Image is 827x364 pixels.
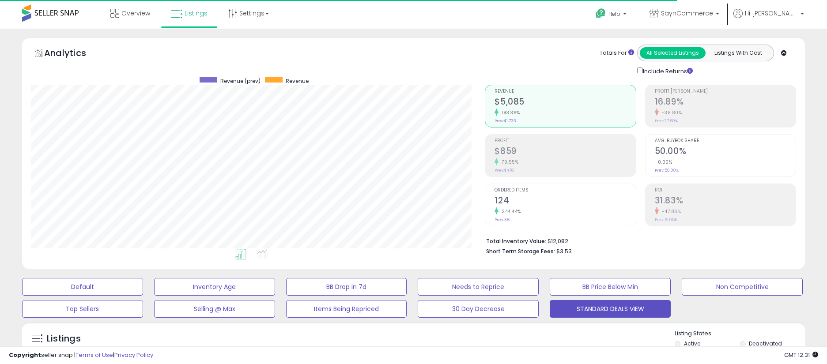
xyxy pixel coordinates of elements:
h2: 16.89% [655,97,796,109]
button: 30 Day Decrease [418,300,539,318]
button: Inventory Age [154,278,275,296]
small: 244.44% [498,208,521,215]
small: Prev: $1,733 [495,118,516,124]
b: Total Inventory Value: [486,237,546,245]
button: BB Price Below Min [550,278,671,296]
h2: $859 [495,146,635,158]
button: Default [22,278,143,296]
a: Privacy Policy [114,351,153,359]
button: Non Competitive [682,278,803,296]
span: Revenue [495,89,635,94]
span: ROI [655,188,796,193]
button: STANDARD DEALS VIEW [550,300,671,318]
li: $12,082 [486,235,789,246]
span: Revenue [286,77,309,85]
small: 0.00% [655,159,672,165]
small: 79.55% [498,159,518,165]
span: SaynCommerce [661,9,713,18]
h2: 124 [495,195,635,207]
button: Items Being Repriced [286,300,407,318]
div: Include Returns [631,66,703,76]
a: Hi [PERSON_NAME] [733,9,804,29]
small: -38.80% [659,109,682,116]
span: 2025-08-14 12:31 GMT [784,351,818,359]
h5: Analytics [44,47,103,61]
a: Terms of Use [76,351,113,359]
b: Short Term Storage Fees: [486,248,555,255]
small: Prev: 61.05% [655,217,677,222]
span: Overview [121,9,150,18]
button: Listings With Cost [705,47,771,59]
i: Get Help [595,8,606,19]
p: Listing States: [675,330,805,338]
a: Help [589,1,635,29]
button: All Selected Listings [640,47,706,59]
small: -47.86% [659,208,681,215]
span: Revenue (prev) [220,77,261,85]
span: Profit [PERSON_NAME] [655,89,796,94]
h2: $5,085 [495,97,635,109]
div: seller snap | | [9,351,153,360]
span: Profit [495,139,635,143]
h2: 31.83% [655,195,796,207]
span: Hi [PERSON_NAME] [745,9,798,18]
span: $3.53 [556,247,572,255]
button: BB Drop in 7d [286,278,407,296]
span: Avg. Buybox Share [655,139,796,143]
button: Needs to Reprice [418,278,539,296]
h2: 50.00% [655,146,796,158]
small: Prev: 27.60% [655,118,678,124]
small: Prev: $478 [495,168,514,173]
small: 193.36% [498,109,520,116]
div: Totals For [600,49,634,57]
span: Help [608,10,620,18]
button: Selling @ Max [154,300,275,318]
span: Ordered Items [495,188,635,193]
span: Listings [185,9,208,18]
h5: Listings [47,333,81,345]
strong: Copyright [9,351,41,359]
button: Top Sellers [22,300,143,318]
small: Prev: 36 [495,217,510,222]
small: Prev: 50.00% [655,168,679,173]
